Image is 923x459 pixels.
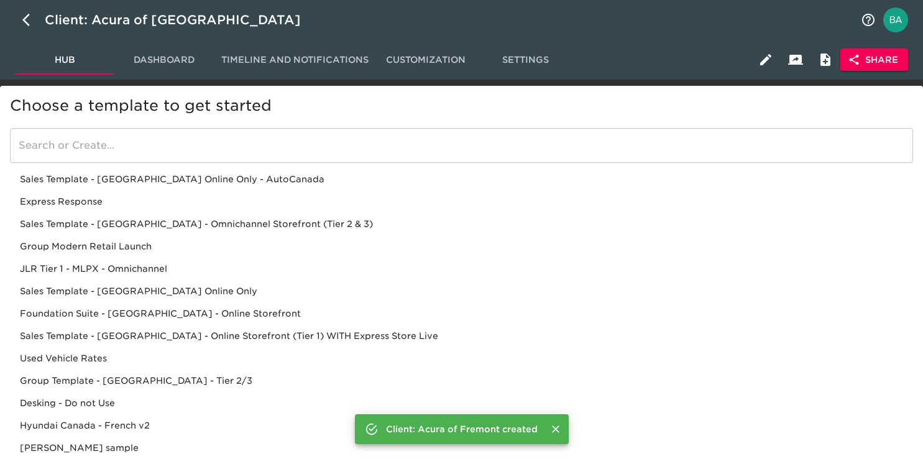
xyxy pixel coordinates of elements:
span: Hub [22,52,107,68]
div: Group Template - [GEOGRAPHIC_DATA] - Tier 2/3 [10,369,913,392]
div: Sales Template - [GEOGRAPHIC_DATA] Online Only - AutoCanada [10,168,913,190]
span: Share [850,52,898,68]
button: Share [840,49,908,72]
div: Express Response [10,190,913,213]
div: Sales Template - [GEOGRAPHIC_DATA] Online Only [10,280,913,302]
span: Settings [483,52,567,68]
button: Edit Hub [751,45,781,75]
button: Internal Notes and Comments [810,45,840,75]
div: Sales Template - [GEOGRAPHIC_DATA] - Omnichannel Storefront (Tier 2 & 3) [10,213,913,235]
button: notifications [853,5,883,35]
button: Client View [781,45,810,75]
div: Hyundai Canada - French v2 [10,414,913,437]
div: [PERSON_NAME] sample [10,437,913,459]
input: search [10,128,913,163]
div: Sales Template - [GEOGRAPHIC_DATA] - Online Storefront (Tier 1) WITH Express Store Live [10,325,913,347]
div: Foundation Suite - [GEOGRAPHIC_DATA] - Online Storefront [10,302,913,325]
button: Close [548,421,564,437]
span: Customization [383,52,468,68]
div: Client: Acura of Fremont created [386,418,538,440]
div: Desking - Do not Use [10,392,913,414]
div: JLR Tier 1 - MLPX - Omnichannel [10,257,913,280]
span: Dashboard [122,52,206,68]
div: Group Modern Retail Launch [10,235,913,257]
h5: Choose a template to get started [10,96,913,116]
div: Client: Acura of [GEOGRAPHIC_DATA] [45,10,318,30]
img: Profile [883,7,908,32]
span: Timeline and Notifications [221,52,369,68]
div: Used Vehicle Rates [10,347,913,369]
